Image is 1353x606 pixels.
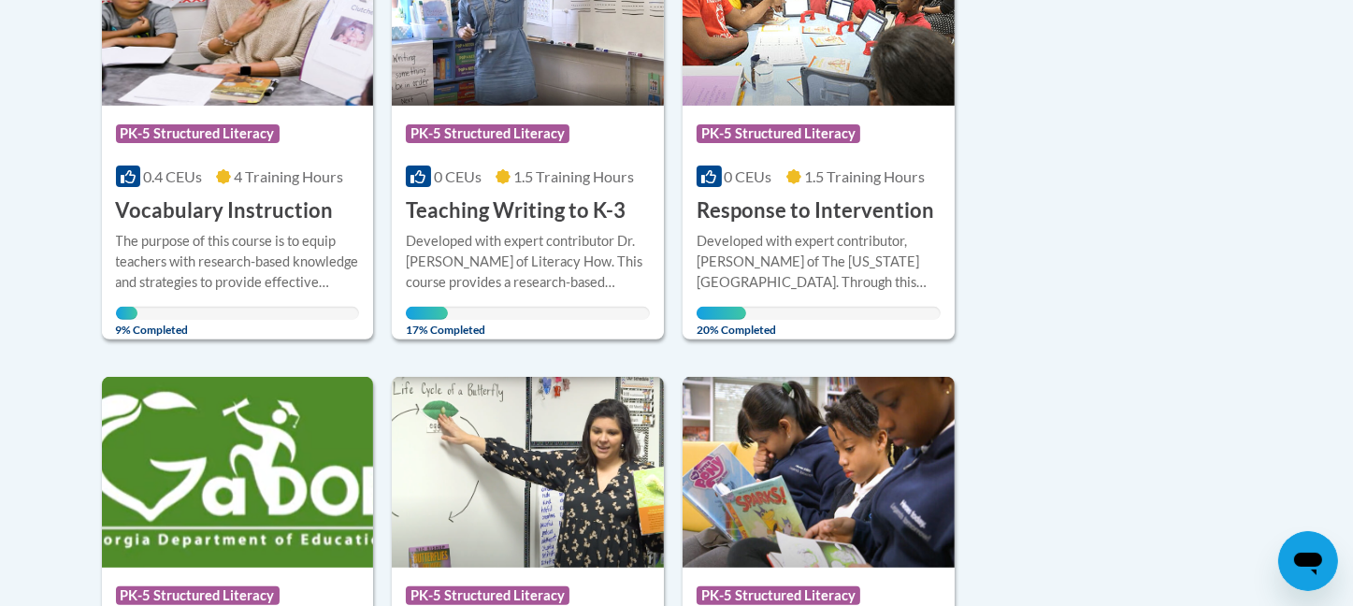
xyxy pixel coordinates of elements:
[406,231,650,293] div: Developed with expert contributor Dr. [PERSON_NAME] of Literacy How. This course provides a resea...
[725,167,772,185] span: 0 CEUs
[116,586,280,605] span: PK-5 Structured Literacy
[513,167,634,185] span: 1.5 Training Hours
[116,307,137,337] span: 9% Completed
[697,196,934,225] h3: Response to Intervention
[102,377,374,568] img: Course Logo
[804,167,925,185] span: 1.5 Training Hours
[406,124,569,143] span: PK-5 Structured Literacy
[143,167,202,185] span: 0.4 CEUs
[116,124,280,143] span: PK-5 Structured Literacy
[434,167,482,185] span: 0 CEUs
[697,307,745,320] div: Your progress
[697,307,745,337] span: 20% Completed
[406,196,626,225] h3: Teaching Writing to K-3
[116,307,137,320] div: Your progress
[392,377,664,568] img: Course Logo
[406,307,447,337] span: 17% Completed
[1278,531,1338,591] iframe: Button to launch messaging window
[116,231,360,293] div: The purpose of this course is to equip teachers with research-based knowledge and strategies to p...
[406,307,447,320] div: Your progress
[697,586,860,605] span: PK-5 Structured Literacy
[234,167,343,185] span: 4 Training Hours
[116,196,334,225] h3: Vocabulary Instruction
[683,377,955,568] img: Course Logo
[697,231,941,293] div: Developed with expert contributor, [PERSON_NAME] of The [US_STATE][GEOGRAPHIC_DATA]. Through this...
[406,586,569,605] span: PK-5 Structured Literacy
[697,124,860,143] span: PK-5 Structured Literacy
